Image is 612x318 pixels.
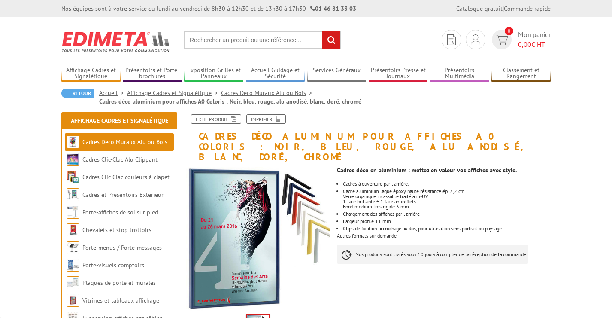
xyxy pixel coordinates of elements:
h1: Cadres déco aluminium pour affiches A0 Coloris : Noir, bleu, rouge, alu anodisé, blanc, doré, chromé [179,114,557,162]
input: Rechercher un produit ou une référence... [184,31,341,49]
a: Cadres Deco Muraux Alu ou Bois [82,138,167,146]
a: Exposition Grilles et Panneaux [184,67,243,81]
li: Cadres à ouverture par l'arrière. [343,181,551,187]
span: Mon panier [518,30,551,49]
a: Commande rapide [504,5,551,12]
img: Porte-menus / Porte-messages [67,241,79,254]
input: rechercher [322,31,340,49]
a: Classement et Rangement [491,67,551,81]
li: Cadres déco aluminium pour affiches A0 Coloris : Noir, bleu, rouge, alu anodisé, blanc, doré, chromé [99,97,361,106]
img: Porte-affiches de sol sur pied [67,206,79,219]
a: Présentoirs Multimédia [430,67,489,81]
img: devis rapide [496,35,508,45]
a: Imprimer [246,114,286,124]
img: panneaux_cadres_21830nr_1.jpg [186,167,330,312]
img: Plaques de porte et murales [67,276,79,289]
strong: 01 46 81 33 03 [310,5,356,12]
a: Affichage Cadres et Signalétique [127,89,221,97]
a: Plaques de porte et murales [82,279,156,287]
a: Affichage Cadres et Signalétique [61,67,121,81]
li: Chargement des affiches par l'arrière [343,211,551,217]
a: Porte-affiches de sol sur pied [82,208,158,216]
strong: Cadres déco en aluminium : mettez en valeur vos affiches avec style. [337,166,517,174]
a: Vitrines et tableaux affichage [82,297,159,304]
a: Accueil [99,89,127,97]
a: devis rapide 0 Mon panier 0,00€ HT [490,30,551,49]
img: Cadres et Présentoirs Extérieur [67,188,79,201]
img: devis rapide [447,34,456,45]
span: 0 [505,27,513,35]
img: Cadres Clic-Clac Alu Clippant [67,153,79,166]
a: Catalogue gratuit [456,5,503,12]
a: Affichage Cadres et Signalétique [71,117,168,125]
li: Cadre aluminium laqué époxy haute résistance ép. 2,2 cm. Verre organique incassable traité anti-U... [343,189,551,209]
a: Services Généraux [307,67,367,81]
a: Accueil Guidage et Sécurité [246,67,305,81]
span: € HT [518,40,551,49]
a: Chevalets et stop trottoirs [82,226,151,234]
img: Porte-visuels comptoirs [67,259,79,272]
img: devis rapide [471,34,480,45]
a: Porte-visuels comptoirs [82,261,144,269]
p: Autres formats sur demande. [337,233,551,238]
img: Chevalets et stop trottoirs [67,223,79,236]
a: Cadres Deco Muraux Alu ou Bois [221,89,315,97]
div: Nos équipes sont à votre service du lundi au vendredi de 8h30 à 12h30 et de 13h30 à 17h30 [61,4,356,13]
a: Fiche produit [191,114,241,124]
img: Edimeta [61,26,171,58]
a: Cadres Clic-Clac couleurs à clapet [82,173,170,181]
a: Présentoirs et Porte-brochures [123,67,182,81]
li: Largeur profilé 11 mm [343,219,551,224]
span: 0,00 [518,40,531,49]
div: | [456,4,551,13]
a: Présentoirs Presse et Journaux [369,67,428,81]
img: Cadres Clic-Clac couleurs à clapet [67,171,79,183]
a: Cadres et Présentoirs Extérieur [82,191,164,199]
a: Porte-menus / Porte-messages [82,244,162,251]
img: Vitrines et tableaux affichage [67,294,79,307]
li: Clips de fixation-accrochage au dos, pour utilisation sens portrait ou paysage. [343,226,551,231]
img: Cadres Deco Muraux Alu ou Bois [67,135,79,148]
p: Nos produits sont livrés sous 10 jours à compter de la réception de la commande [337,245,528,264]
a: Cadres Clic-Clac Alu Clippant [82,156,158,163]
a: Retour [61,89,94,98]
